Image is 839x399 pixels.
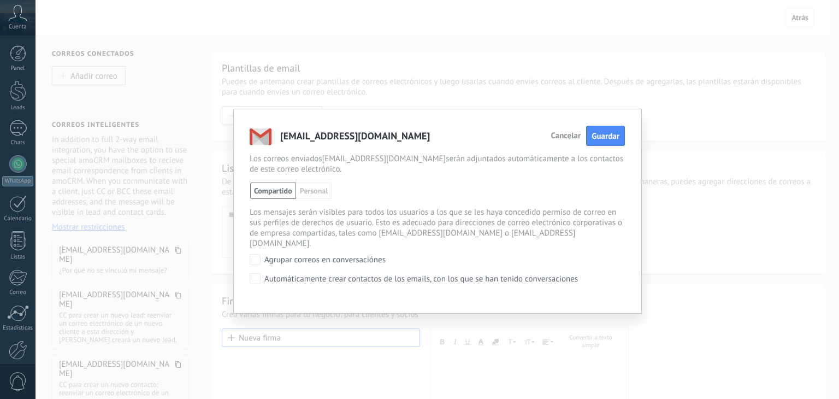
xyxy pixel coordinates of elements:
[250,183,296,199] span: Compartido
[322,154,446,164] span: [EMAIL_ADDRESS][DOMAIN_NAME]
[2,65,34,72] div: Panel
[296,183,332,199] span: Personal
[2,176,33,186] div: WhatsApp
[2,139,34,146] div: Chats
[592,131,619,142] span: Guardar
[551,132,581,139] button: Cancelar
[9,24,27,31] span: Cuenta
[586,126,625,146] button: Guardar
[250,154,625,174] div: Los correos enviados serán adjuntados automáticamente a los contactos de este correo electrónico.
[2,254,34,261] div: Listas
[2,289,34,296] div: Correo
[250,207,625,249] div: Los mensajes serán visibles para todos los usuarios a los que se les haya concedido permiso de co...
[2,104,34,112] div: Leads
[2,215,34,222] div: Calendario
[551,132,581,140] span: Cancelar
[280,126,430,149] span: [EMAIL_ADDRESS][DOMAIN_NAME]
[264,274,578,284] div: Automáticamente crear contactos de los emails, con los que se han tenido conversaciones
[2,325,34,332] div: Estadísticas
